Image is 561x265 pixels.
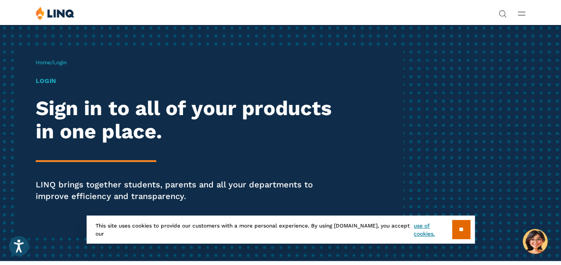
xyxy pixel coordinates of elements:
[518,8,525,18] button: Open Main Menu
[499,9,507,17] button: Open Search Bar
[499,6,507,17] nav: Utility Navigation
[53,59,66,66] span: Login
[36,179,344,203] p: LINQ brings together students, parents and all your departments to improve efficiency and transpa...
[36,59,51,66] a: Home
[36,59,66,66] span: /
[414,222,452,238] a: use of cookies.
[87,215,475,244] div: This site uses cookies to provide our customers with a more personal experience. By using [DOMAIN...
[36,76,344,86] h1: Login
[523,229,548,254] button: Hello, have a question? Let’s chat.
[36,6,75,20] img: LINQ | K‑12 Software
[36,97,344,143] h2: Sign in to all of your products in one place.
